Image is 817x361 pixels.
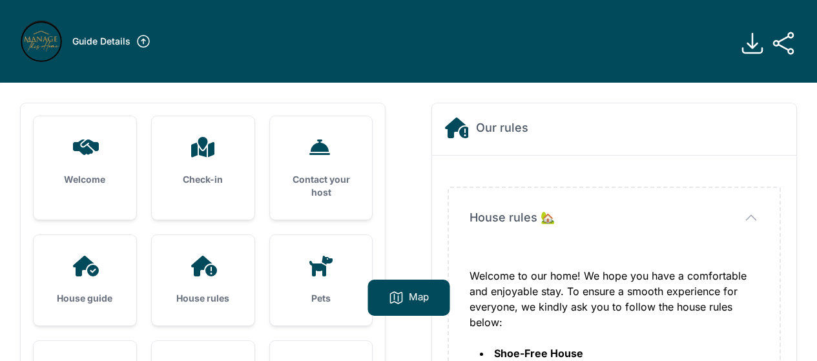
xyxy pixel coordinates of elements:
[291,292,352,305] h3: Pets
[291,173,352,199] h3: Contact your host
[152,235,254,325] a: House rules
[34,116,136,207] a: Welcome
[470,209,759,227] button: House rules 🏡
[54,292,116,305] h3: House guide
[409,290,429,305] p: Map
[494,347,583,360] strong: Shoe-Free House
[470,209,555,227] span: House rules 🏡
[172,173,234,186] h3: Check-in
[152,116,254,207] a: Check-in
[21,21,62,62] img: r2mnu3j99m3qckd0w7t99gb186jo
[470,253,759,346] div: Welcome to our home! We hope you have a comfortable and enjoyable stay. To ensure a smooth experi...
[270,235,373,325] a: Pets
[72,35,130,48] h3: Guide Details
[72,34,151,49] a: Guide Details
[476,119,528,137] h2: Our rules
[54,173,116,186] h3: Welcome
[172,292,234,305] h3: House rules
[34,235,136,325] a: House guide
[270,116,373,220] a: Contact your host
